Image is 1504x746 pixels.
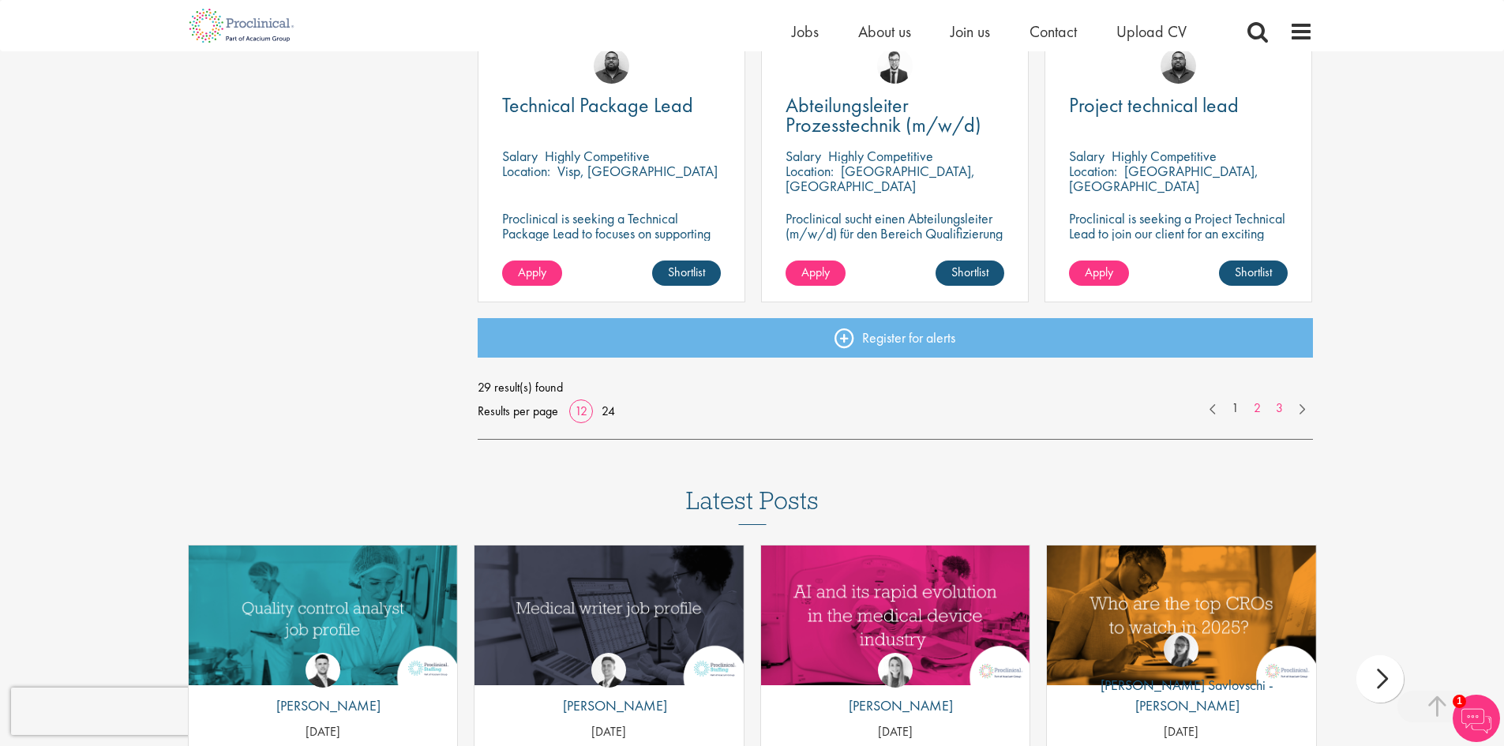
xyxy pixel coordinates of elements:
[306,653,340,688] img: Joshua Godden
[792,21,819,42] a: Jobs
[478,399,558,423] span: Results per page
[828,147,933,165] p: Highly Competitive
[569,403,593,419] a: 12
[1219,261,1288,286] a: Shortlist
[591,653,626,688] img: George Watson
[557,162,718,180] p: Visp, [GEOGRAPHIC_DATA]
[1224,399,1247,418] a: 1
[1069,261,1129,286] a: Apply
[951,21,990,42] a: Join us
[786,162,975,195] p: [GEOGRAPHIC_DATA], [GEOGRAPHIC_DATA]
[1069,162,1258,195] p: [GEOGRAPHIC_DATA], [GEOGRAPHIC_DATA]
[786,147,821,165] span: Salary
[596,403,621,419] a: 24
[936,261,1004,286] a: Shortlist
[1356,655,1404,703] div: next
[502,147,538,165] span: Salary
[11,688,213,735] iframe: reCAPTCHA
[594,48,629,84] img: Ashley Bennett
[502,96,721,115] a: Technical Package Lead
[786,211,1004,286] p: Proclinical sucht einen Abteilungsleiter (m/w/d) für den Bereich Qualifizierung zur Verstärkung d...
[786,261,846,286] a: Apply
[858,21,911,42] a: About us
[1069,147,1105,165] span: Salary
[786,92,981,138] span: Abteilungsleiter Prozesstechnik (m/w/d)
[474,545,744,685] img: Medical writer job profile
[502,261,562,286] a: Apply
[1268,399,1291,418] a: 3
[545,147,650,165] p: Highly Competitive
[786,96,1004,135] a: Abteilungsleiter Prozesstechnik (m/w/d)
[786,162,834,180] span: Location:
[837,653,953,724] a: Hannah Burke [PERSON_NAME]
[1164,632,1198,667] img: Theodora Savlovschi - Wicks
[1246,399,1269,418] a: 2
[761,545,1030,685] a: Link to a post
[502,162,550,180] span: Location:
[761,723,1030,741] p: [DATE]
[189,723,458,741] p: [DATE]
[1069,162,1117,180] span: Location:
[478,376,1313,399] span: 29 result(s) found
[652,261,721,286] a: Shortlist
[551,653,667,724] a: George Watson [PERSON_NAME]
[189,545,458,685] a: Link to a post
[1069,96,1288,115] a: Project technical lead
[1047,545,1316,685] a: Link to a post
[502,92,693,118] span: Technical Package Lead
[1047,632,1316,723] a: Theodora Savlovschi - Wicks [PERSON_NAME] Savlovschi - [PERSON_NAME]
[1112,147,1217,165] p: Highly Competitive
[518,264,546,280] span: Apply
[1116,21,1187,42] a: Upload CV
[801,264,830,280] span: Apply
[551,695,667,716] p: [PERSON_NAME]
[837,695,953,716] p: [PERSON_NAME]
[686,487,819,525] h3: Latest Posts
[1069,211,1288,256] p: Proclinical is seeking a Project Technical Lead to join our client for an exciting contract role.
[1047,545,1316,685] img: Top 10 CROs 2025 | Proclinical
[1453,695,1466,708] span: 1
[189,545,458,685] img: quality control analyst job profile
[502,211,721,286] p: Proclinical is seeking a Technical Package Lead to focuses on supporting the integration of mecha...
[1161,48,1196,84] img: Ashley Bennett
[877,48,913,84] img: Antoine Mortiaux
[878,653,913,688] img: Hannah Burke
[1047,723,1316,741] p: [DATE]
[1069,92,1239,118] span: Project technical lead
[1453,695,1500,742] img: Chatbot
[1030,21,1077,42] a: Contact
[1085,264,1113,280] span: Apply
[1047,675,1316,715] p: [PERSON_NAME] Savlovschi - [PERSON_NAME]
[264,653,381,724] a: Joshua Godden [PERSON_NAME]
[761,545,1030,685] img: AI and Its Impact on the Medical Device Industry | Proclinical
[478,318,1313,358] a: Register for alerts
[474,545,744,685] a: Link to a post
[474,723,744,741] p: [DATE]
[264,695,381,716] p: [PERSON_NAME]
